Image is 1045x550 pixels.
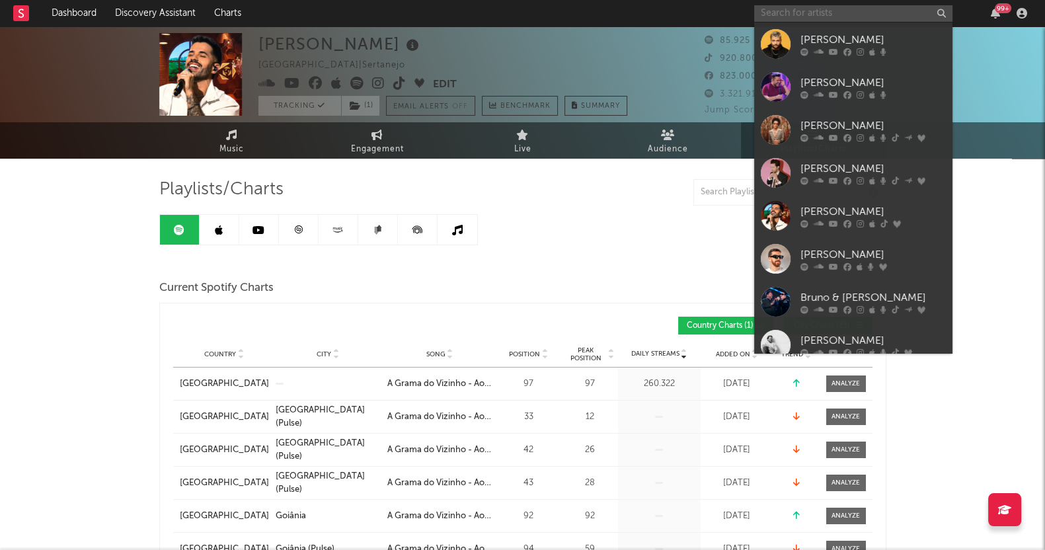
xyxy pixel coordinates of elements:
button: 99+ [991,8,1000,19]
div: [PERSON_NAME] [800,161,946,177]
div: 43 [499,477,559,490]
span: Song [426,350,445,358]
a: [GEOGRAPHIC_DATA] [180,510,269,523]
span: Current Spotify Charts [159,280,274,296]
a: Music [159,122,305,159]
div: [PERSON_NAME] [800,247,946,262]
a: Live [450,122,596,159]
span: Country [204,350,236,358]
a: A Grama do Vizinho - Ao Vivo [387,444,492,457]
span: Engagement [351,141,404,157]
a: [PERSON_NAME] [754,151,952,194]
a: Playlists/Charts [741,122,886,159]
a: [GEOGRAPHIC_DATA] (Pulse) [276,404,381,430]
span: Summary [581,102,620,110]
span: Live [514,141,531,157]
span: Trend [781,350,803,358]
a: A Grama do Vizinho - Ao Vivo [387,510,492,523]
span: Jump Score: 80.7 [705,106,783,114]
a: [GEOGRAPHIC_DATA] [180,377,269,391]
div: [DATE] [704,411,770,424]
a: Audience [596,122,741,159]
a: [PERSON_NAME] [754,22,952,65]
span: Peak Position [565,346,607,362]
span: Playlists/Charts [159,182,284,198]
div: 42 [499,444,559,457]
div: 99 + [995,3,1011,13]
div: [PERSON_NAME] [800,32,946,48]
span: 920.800 [705,54,757,63]
em: Off [452,103,468,110]
button: Tracking [258,96,341,116]
a: A Grama do Vizinho - Ao Vivo [387,377,492,391]
a: [GEOGRAPHIC_DATA] [180,444,269,457]
a: [GEOGRAPHIC_DATA] [180,477,269,490]
span: 823.000 [705,72,757,81]
a: [PERSON_NAME] [754,237,952,280]
span: Country Charts ( 1 ) [687,322,754,330]
div: 26 [565,444,615,457]
span: Audience [648,141,688,157]
div: 33 [499,411,559,424]
input: Search for artists [754,5,952,22]
span: Benchmark [500,98,551,114]
a: [GEOGRAPHIC_DATA] (Pulse) [276,470,381,496]
a: Engagement [305,122,450,159]
a: Benchmark [482,96,558,116]
a: [GEOGRAPHIC_DATA] [180,411,269,424]
a: Goiânia [276,510,381,523]
div: 97 [499,377,559,391]
button: (1) [342,96,379,116]
div: 92 [565,510,615,523]
button: Summary [564,96,627,116]
span: Added On [716,350,750,358]
span: Music [219,141,244,157]
div: [PERSON_NAME] [800,118,946,134]
div: [DATE] [704,444,770,457]
div: [DATE] [704,510,770,523]
a: Bruno & [PERSON_NAME] [754,280,952,323]
span: Position [509,350,540,358]
span: 85.925 [705,36,750,45]
div: [DATE] [704,477,770,490]
input: Search Playlists/Charts [693,179,859,206]
a: [PERSON_NAME] [754,323,952,366]
div: 12 [565,411,615,424]
div: [GEOGRAPHIC_DATA] | Sertanejo [258,58,420,73]
div: 92 [499,510,559,523]
button: Email AlertsOff [386,96,475,116]
a: [PERSON_NAME] [754,194,952,237]
div: Bruno & [PERSON_NAME] [800,290,946,305]
a: A Grama do Vizinho - Ao Vivo [387,477,492,490]
span: 3.321.915 Monthly Listeners [705,90,842,98]
div: Goiânia [276,510,306,523]
button: Country Charts(1) [678,317,773,334]
span: ( 1 ) [341,96,380,116]
a: [PERSON_NAME] [754,65,952,108]
a: A Grama do Vizinho - Ao Vivo [387,411,492,424]
div: [PERSON_NAME] [800,333,946,348]
div: [PERSON_NAME] [800,75,946,91]
span: City [317,350,331,358]
div: [PERSON_NAME] [258,33,422,55]
div: 260.322 [621,377,697,391]
div: [DATE] [704,377,770,391]
div: 97 [565,377,615,391]
a: [GEOGRAPHIC_DATA] (Pulse) [276,437,381,463]
a: [PERSON_NAME] [754,108,952,151]
button: Edit [433,77,457,93]
div: 28 [565,477,615,490]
